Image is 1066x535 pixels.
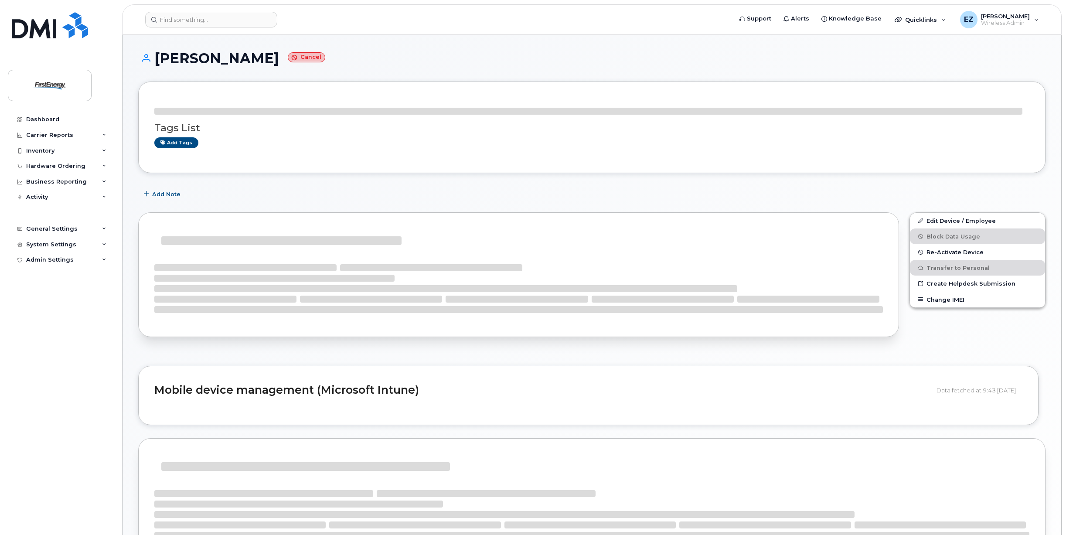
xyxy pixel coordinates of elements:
[910,244,1045,260] button: Re-Activate Device
[138,186,188,202] button: Add Note
[910,276,1045,291] a: Create Helpdesk Submission
[154,384,930,396] h2: Mobile device management (Microsoft Intune)
[926,249,984,256] span: Re-Activate Device
[288,52,325,62] small: Cancel
[138,51,1046,66] h1: [PERSON_NAME]
[154,123,1029,133] h3: Tags List
[910,228,1045,244] button: Block Data Usage
[154,137,198,148] a: Add tags
[152,190,181,198] span: Add Note
[910,260,1045,276] button: Transfer to Personal
[937,382,1022,399] div: Data fetched at 9:43 [DATE]
[910,213,1045,228] a: Edit Device / Employee
[910,292,1045,307] button: Change IMEI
